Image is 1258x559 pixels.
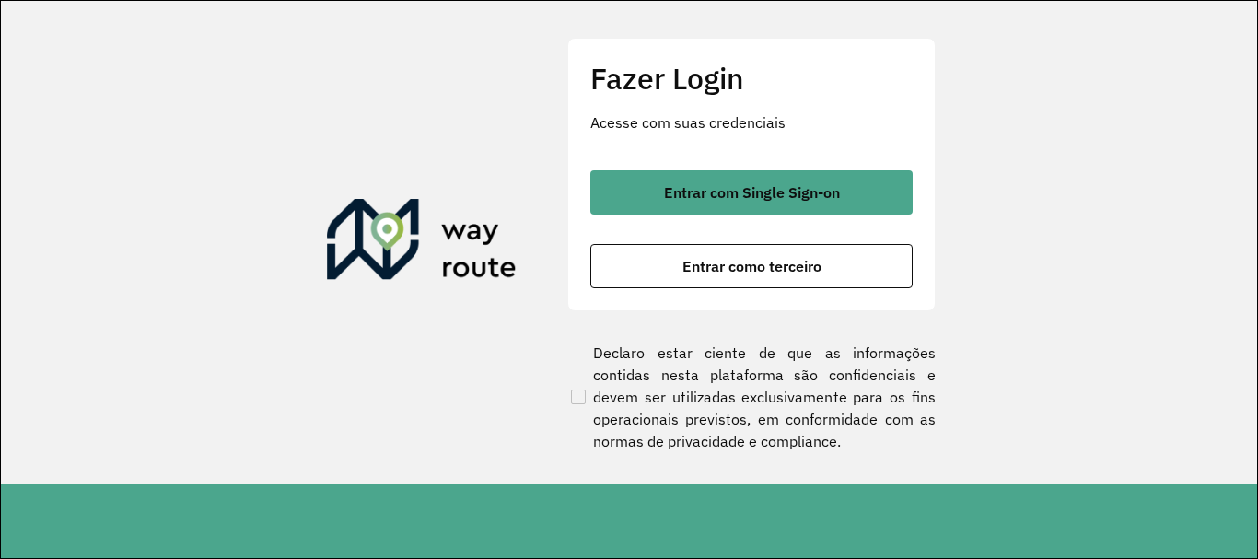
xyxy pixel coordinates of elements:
label: Declaro estar ciente de que as informações contidas nesta plataforma são confidenciais e devem se... [567,342,936,452]
h2: Fazer Login [590,61,913,96]
span: Entrar como terceiro [682,259,821,274]
button: button [590,170,913,215]
p: Acesse com suas credenciais [590,111,913,134]
img: Roteirizador AmbevTech [327,199,517,287]
span: Entrar com Single Sign-on [664,185,840,200]
button: button [590,244,913,288]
